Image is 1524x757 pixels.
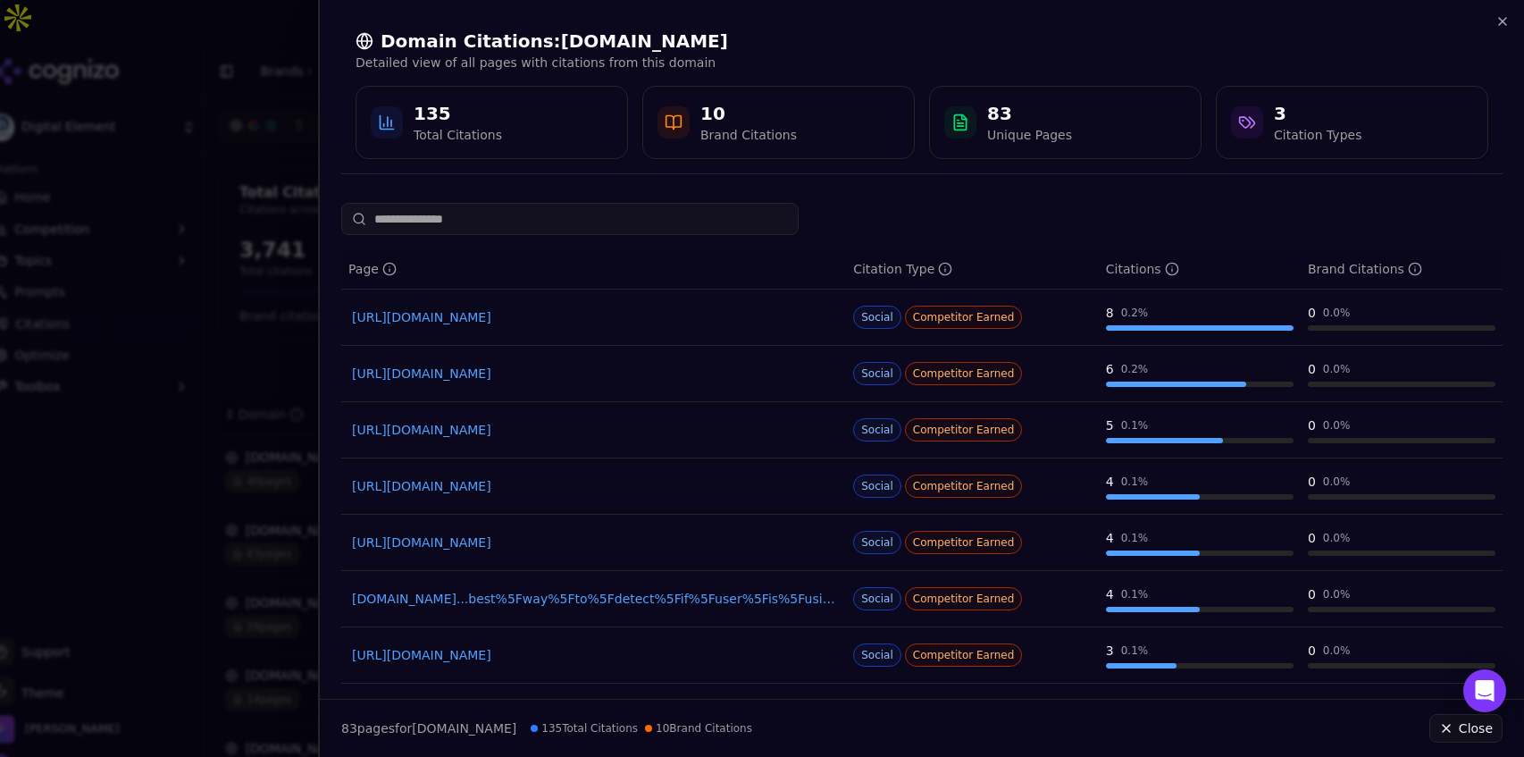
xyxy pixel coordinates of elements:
[352,477,835,495] a: [URL][DOMAIN_NAME]
[853,362,901,385] span: Social
[905,362,1023,385] span: Competitor Earned
[341,721,357,736] span: 83
[356,54,1488,71] p: Detailed view of all pages with citations from this domain
[1106,585,1114,603] div: 4
[1106,304,1114,322] div: 8
[356,29,1488,54] h2: Domain Citations: [DOMAIN_NAME]
[905,531,1023,554] span: Competitor Earned
[1323,531,1351,545] div: 0.0 %
[987,126,1072,144] div: Unique Pages
[645,721,752,736] span: 10 Brand Citations
[1106,360,1114,378] div: 6
[1308,473,1316,491] div: 0
[1121,643,1149,658] div: 0.1 %
[1121,531,1149,545] div: 0.1 %
[700,126,797,144] div: Brand Citations
[853,531,901,554] span: Social
[352,365,835,383] a: [URL][DOMAIN_NAME]
[700,101,797,126] div: 10
[853,587,901,610] span: Social
[352,534,835,551] a: [URL][DOMAIN_NAME]
[1106,642,1114,660] div: 3
[905,475,1023,498] span: Competitor Earned
[1121,587,1149,601] div: 0.1 %
[414,126,502,144] div: Total Citations
[531,721,638,736] span: 135 Total Citations
[853,643,901,667] span: Social
[853,260,952,278] div: Citation Type
[1308,260,1422,278] div: Brand Citations
[1308,304,1316,322] div: 0
[1308,642,1316,660] div: 0
[1106,416,1114,434] div: 5
[1323,475,1351,489] div: 0.0 %
[1323,587,1351,601] div: 0.0 %
[1308,529,1316,547] div: 0
[1323,418,1351,433] div: 0.0 %
[352,308,835,326] a: [URL][DOMAIN_NAME]
[1121,475,1149,489] div: 0.1 %
[853,306,901,329] span: Social
[1323,306,1351,320] div: 0.0 %
[352,646,835,664] a: [URL][DOMAIN_NAME]
[1106,473,1114,491] div: 4
[846,249,1099,290] th: citationTypes
[1274,126,1361,144] div: Citation Types
[905,643,1023,667] span: Competitor Earned
[348,260,397,278] div: Page
[1121,362,1149,376] div: 0.2 %
[853,475,901,498] span: Social
[1323,643,1351,658] div: 0.0 %
[341,249,846,290] th: page
[1323,362,1351,376] div: 0.0 %
[341,719,516,737] p: page s for
[352,590,835,608] a: [DOMAIN_NAME]...best%5Fway%5Fto%5Fdetect%5Fif%5Fuser%5Fis%5Fusing%5Fan%5Fip%5Fproxy
[905,306,1023,329] span: Competitor Earned
[1121,306,1149,320] div: 0.2 %
[987,101,1072,126] div: 83
[1121,418,1149,433] div: 0.1 %
[1429,714,1503,743] button: Close
[1106,529,1114,547] div: 4
[1308,360,1316,378] div: 0
[1301,249,1503,290] th: brandCitationCount
[1099,249,1301,290] th: totalCitationCount
[414,101,502,126] div: 135
[905,418,1023,442] span: Competitor Earned
[412,721,516,736] span: [DOMAIN_NAME]
[1106,260,1179,278] div: Citations
[1308,585,1316,603] div: 0
[853,418,901,442] span: Social
[352,421,835,439] a: [URL][DOMAIN_NAME]
[1274,101,1361,126] div: 3
[905,587,1023,610] span: Competitor Earned
[1308,416,1316,434] div: 0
